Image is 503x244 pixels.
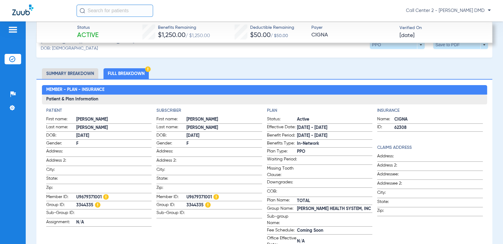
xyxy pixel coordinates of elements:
span: 62308 [394,125,483,131]
span: 3344335 [186,202,262,208]
span: Fee Schedule: [267,227,297,235]
span: Payer [311,24,394,31]
span: Addressee: [377,171,407,179]
span: / $1,250.00 [186,33,210,38]
span: F [76,141,152,147]
span: Zip: [156,185,186,193]
span: Gender: [46,140,76,148]
span: Verified On [400,25,482,31]
span: City: [156,167,186,175]
h4: Insurance [377,107,483,114]
span: [PERSON_NAME] HEALTH SYSTEM, INC [297,206,373,212]
span: Group ID: [156,202,186,209]
span: Downgrades: [267,179,297,187]
span: [PERSON_NAME] [186,116,262,123]
span: $1,250.00 [158,32,186,39]
li: Summary Breakdown [42,68,98,79]
span: Zip: [46,185,76,193]
span: [DATE] [76,133,152,139]
span: Benefits Remaining [158,24,210,31]
img: Hazard [205,202,211,208]
span: Address: [377,153,407,161]
h4: Plan [267,107,373,114]
img: Hazard [103,194,109,200]
button: PPO [370,40,425,49]
span: Plan Type: [267,148,297,156]
span: ID: [377,124,394,131]
span: [PERSON_NAME] [186,125,262,131]
span: [DATE] [400,32,415,39]
span: First name: [46,116,76,123]
img: Search Icon [80,8,85,13]
span: Plan Name: [267,197,297,205]
span: [DATE] - [DATE] [297,125,373,131]
span: City: [377,190,407,198]
h4: Claims Address [377,145,483,151]
img: Hazard [95,202,100,208]
span: $50.00 [250,32,271,39]
span: 3344335 [76,202,152,208]
span: U9679371001 [186,194,262,201]
span: Coming Soon [297,227,373,234]
h4: Subscriber [156,107,262,114]
span: F [186,141,262,147]
h4: Patient [46,107,152,114]
span: Last name: [46,124,76,131]
span: Benefits Type: [267,140,297,148]
span: Name: [377,116,394,123]
input: Search for patients [77,5,153,17]
span: TOTAL [297,198,373,204]
span: [PERSON_NAME] [76,125,152,131]
span: Address: [156,148,186,156]
span: Active [77,31,99,40]
span: Sub-group Name: [267,213,297,226]
span: DOB: [156,132,186,140]
img: Hazard [145,66,151,72]
span: DOB: [DEMOGRAPHIC_DATA] [41,45,98,52]
span: City: [46,167,76,175]
span: Address: [46,148,76,156]
iframe: Chat Widget [472,215,503,244]
span: Status [77,24,99,31]
li: Full Breakdown [103,68,149,79]
span: Addressee 2: [377,180,407,189]
span: N/A [76,219,152,226]
span: Assignment: [46,219,76,226]
span: [DATE] - [DATE] [297,133,373,139]
span: COB: [267,188,297,197]
img: Hazard [213,194,219,200]
span: [PERSON_NAME] [76,116,152,123]
span: Last name: [156,124,186,131]
span: Group ID: [46,202,76,209]
h2: Member - Plan - Insurance [42,85,487,95]
span: Sub-Group ID: [156,210,186,218]
span: Status: [267,116,297,123]
span: Address 2: [377,162,407,171]
span: Active [297,116,373,123]
span: / $50.00 [271,34,288,38]
button: Save to PDF [433,40,488,49]
span: In-Network [297,141,373,147]
span: U9679371001 [76,194,152,201]
span: Effective Date: [267,124,297,131]
span: Address 2: [46,157,76,166]
span: CIGNA [311,31,394,39]
span: Zip: [377,208,407,216]
img: hamburger-icon [8,26,18,33]
span: CIGNA [394,116,483,123]
span: Waiting Period: [267,156,297,164]
span: Deductible Remaining [250,24,294,31]
span: State: [156,175,186,184]
span: Gender: [156,140,186,148]
span: Call Center 2 - [PERSON_NAME] DMD [406,8,491,14]
span: Missing Tooth Clause: [267,165,297,178]
span: [DATE] [186,133,262,139]
img: Zuub Logo [12,5,33,15]
span: State: [46,175,76,184]
span: Benefit Period: [267,132,297,140]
